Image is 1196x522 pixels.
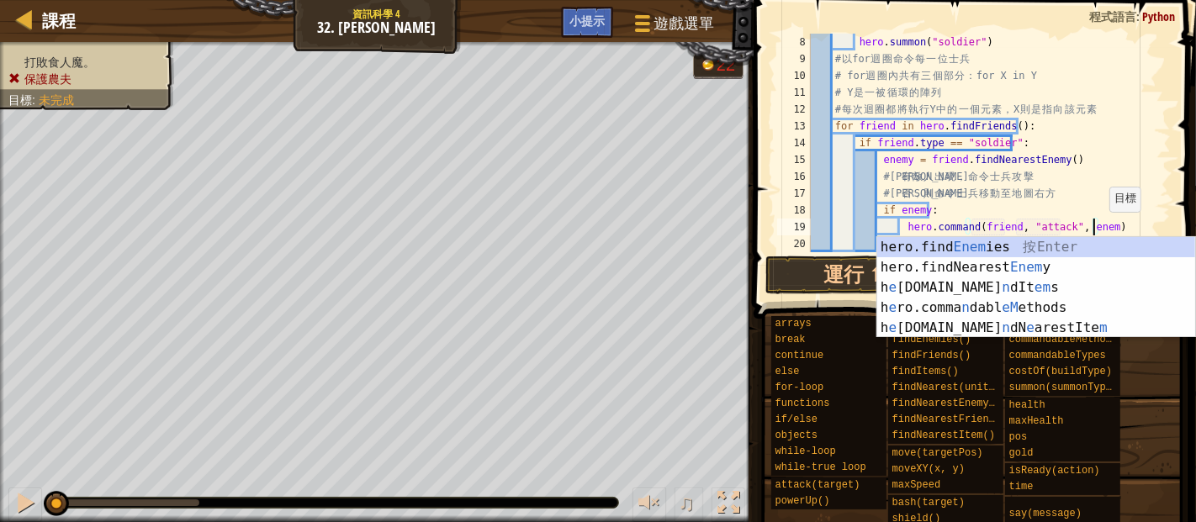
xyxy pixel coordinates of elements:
[1009,350,1106,361] span: commandableTypes
[892,350,971,361] span: findFriends()
[775,318,812,330] span: arrays
[777,101,811,118] div: 12
[1009,415,1064,427] span: maxHealth
[765,256,962,294] button: 運行 ⇧↵
[39,93,74,107] span: 未完成
[1009,399,1045,411] span: health
[775,461,866,473] span: while-true loop
[775,430,818,441] span: objects
[892,398,1002,409] span: findNearestEnemy()
[777,84,811,101] div: 11
[775,479,860,491] span: attack(target)
[775,398,830,409] span: functions
[775,334,806,345] span: break
[24,55,95,69] span: 打敗食人魔。
[777,168,811,185] div: 16
[712,488,745,522] button: 切換全螢幕
[8,93,32,107] span: 目標
[892,497,965,509] span: bash(target)
[892,414,1008,425] span: findNearestFriend()
[777,185,811,202] div: 17
[1114,192,1136,205] code: 目標
[892,479,941,491] span: maxSpeed
[1009,431,1028,443] span: pos
[675,488,703,522] button: ♫
[892,382,1002,393] span: findNearest(units)
[32,93,39,107] span: :
[777,50,811,67] div: 9
[569,13,605,29] span: 小提示
[892,366,959,377] span: findItems()
[892,334,971,345] span: findEnemies()
[775,495,830,507] span: powerUp()
[678,490,695,515] span: ♫
[717,57,735,74] div: 22
[777,67,811,84] div: 10
[1009,481,1034,493] span: time
[8,54,161,71] li: 打敗食人魔。
[1089,8,1136,24] span: 程式語言
[775,350,824,361] span: continue
[775,382,824,393] span: for-loop
[777,34,811,50] div: 8
[8,488,42,522] button: Ctrl + P: Pause
[632,488,666,522] button: 調整音量
[1142,8,1175,24] span: Python
[24,72,71,86] span: 保護農夫
[775,366,800,377] span: else
[42,9,76,32] span: 課程
[892,447,983,459] span: move(targetPos)
[654,13,714,34] span: 遊戲選單
[693,52,744,79] div: Team 'humans' has 22 gold.
[1009,366,1112,377] span: costOf(buildType)
[777,118,811,134] div: 13
[1136,8,1142,24] span: :
[8,71,161,87] li: 保護農夫
[1009,508,1082,519] span: say(message)
[892,463,965,475] span: moveXY(x, y)
[777,202,811,219] div: 18
[1009,382,1119,393] span: summon(summonType)
[1009,334,1119,345] span: commandableMethods
[34,9,76,32] a: 課程
[1009,465,1100,477] span: isReady(action)
[777,151,811,168] div: 15
[775,414,818,425] span: if/else
[892,430,995,441] span: findNearestItem()
[777,134,811,151] div: 14
[1009,447,1034,459] span: gold
[775,446,836,457] span: while-loop
[777,219,811,235] div: 19
[622,7,724,46] button: 遊戲選單
[777,235,811,252] div: 20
